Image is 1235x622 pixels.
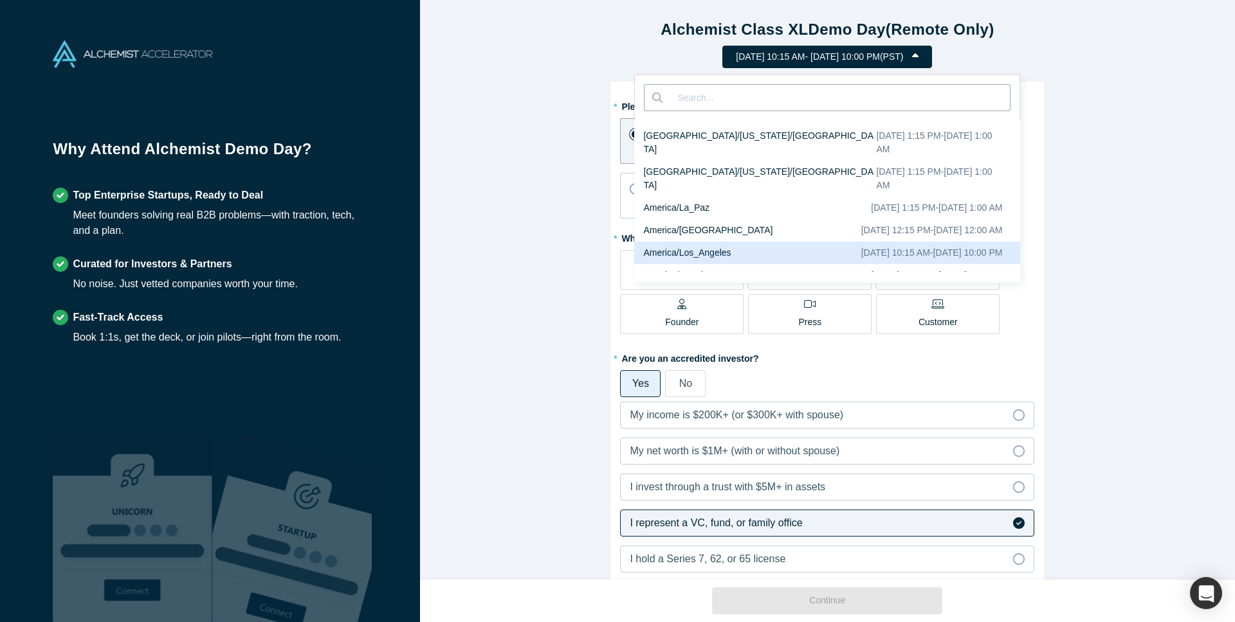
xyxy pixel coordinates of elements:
div: America/[GEOGRAPHIC_DATA][DATE] 12:15 PM-[DATE] 12:00 AM [634,219,1020,242]
strong: Curated for Investors & Partners [73,258,232,269]
div: [GEOGRAPHIC_DATA]/[US_STATE]/[GEOGRAPHIC_DATA] [643,165,876,192]
div: America/Los_Angeles[DATE] 10:15 AM-[DATE] 10:00 PM [634,242,1020,264]
div: [DATE] 2:15 PM - [DATE] 2:00 AM [871,269,1002,282]
label: Are you an accredited investor? [620,348,1034,366]
p: Press [798,315,821,329]
div: America/Los_Angeles [643,246,731,260]
label: What will be your role? [620,227,1034,245]
span: Yes [632,378,649,389]
button: Continue [712,587,942,614]
div: America/Maceio[DATE] 2:15 PM-[DATE] 2:00 AM [634,264,1020,287]
strong: Fast-Track Access [73,312,163,323]
div: Meet founders solving real B2B problems—with traction, tech, and a plan. [73,208,367,238]
button: [DATE] 10:15 AM- [DATE] 10:00 PM(PST) [722,46,932,68]
span: My income is $200K+ (or $300K+ with spouse) [630,409,843,420]
div: America/Maceio [643,269,708,282]
strong: Top Enterprise Startups, Ready to Deal [73,190,263,200]
h1: Why Attend Alchemist Demo Day? [53,138,367,170]
input: Search... [670,84,1011,111]
p: Customer [919,315,958,329]
div: [DATE] 1:15 PM - [DATE] 1:00 AM [871,201,1002,215]
img: Prism AI [212,432,372,622]
div: Book 1:1s, get the deck, or join pilots—right from the room. [73,330,341,345]
div: [GEOGRAPHIC_DATA]/[US_STATE]/[GEOGRAPHIC_DATA][DATE] 1:15 PM-[DATE] 1:00 AM [634,161,1020,197]
div: [GEOGRAPHIC_DATA]/[US_STATE]/[GEOGRAPHIC_DATA][DATE] 1:15 PM-[DATE] 1:00 AM [634,125,1020,161]
p: Founder [665,315,699,329]
div: No noise. Just vetted companies worth your time. [73,276,298,292]
img: Alchemist Accelerator Logo [53,40,212,67]
div: America/La_Paz[DATE] 1:15 PM-[DATE] 1:00 AM [634,197,1020,219]
label: Please select how you would like to attend [620,96,1034,114]
strong: Alchemist Class XL Demo Day (Remote Only) [661,21,994,38]
div: [DATE] 1:15 PM - [DATE] 1:00 AM [876,165,1002,192]
span: I hold a Series 7, 62, or 65 license [630,553,785,564]
div: America/[GEOGRAPHIC_DATA] [643,224,773,237]
div: [DATE] 10:15 AM - [DATE] 10:00 PM [861,246,1003,260]
div: [DATE] 1:15 PM - [DATE] 1:00 AM [876,129,1002,156]
div: [GEOGRAPHIC_DATA]/[US_STATE]/[GEOGRAPHIC_DATA] [643,129,876,156]
span: I invest through a trust with $5M+ in assets [630,481,825,492]
span: My net worth is $1M+ (with or without spouse) [630,445,839,456]
img: Robust Technologies [53,432,212,622]
span: No [679,378,692,389]
div: [DATE] 12:15 PM - [DATE] 12:00 AM [861,224,1003,237]
div: America/La_Paz [643,201,709,215]
span: I represent a VC, fund, or family office [630,517,802,528]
